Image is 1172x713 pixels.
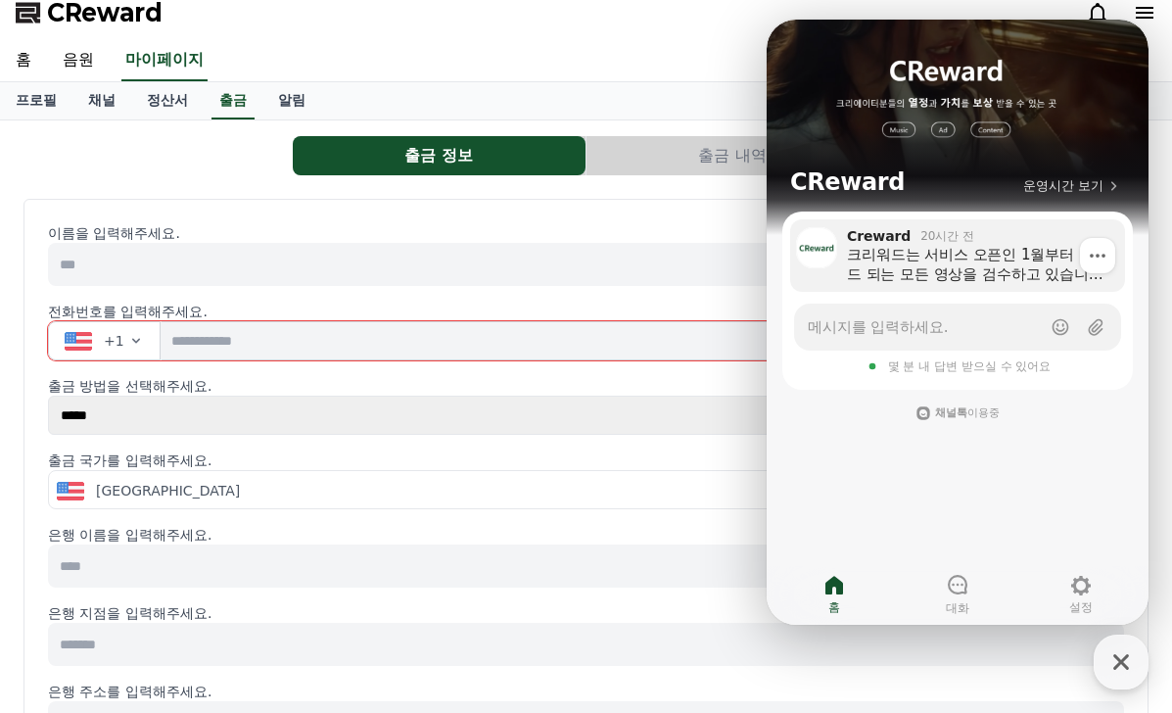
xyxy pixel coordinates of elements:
[48,302,1124,321] p: 전화번호를 입력해주세요.
[48,223,1124,243] p: 이름을 입력해주세요.
[72,82,131,119] a: 채널
[211,82,255,119] a: 출금
[48,525,1124,545] p: 은행 이름을 입력해주세요.
[586,136,879,175] button: 출금 내역
[293,136,586,175] button: 출금 정보
[48,603,1124,623] p: 은행 지점을 입력해주세요.
[47,40,110,81] a: 음원
[96,481,240,500] span: [GEOGRAPHIC_DATA]
[262,82,321,119] a: 알림
[48,451,1124,470] p: 출금 국가를 입력해주세요.
[131,82,204,119] a: 정산서
[104,331,124,351] span: +1
[767,20,1149,625] iframe: Channel chat
[48,376,1124,396] p: 출금 방법을 선택해주세요.
[121,40,208,81] a: 마이페이지
[48,682,1124,701] p: 은행 주소를 입력해주세요.
[293,136,586,175] a: 출금 정보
